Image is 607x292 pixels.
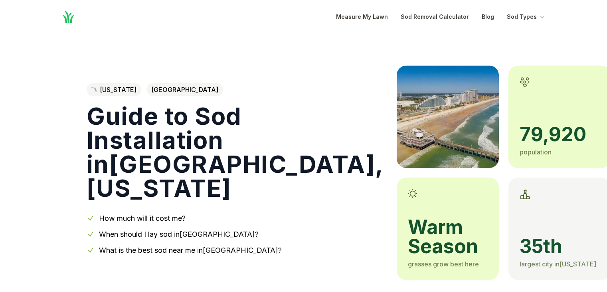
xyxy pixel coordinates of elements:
[520,125,599,144] span: 79,920
[507,12,546,22] button: Sod Types
[99,230,259,238] a: When should I lay sod in[GEOGRAPHIC_DATA]?
[482,12,494,22] a: Blog
[408,260,479,268] span: grasses grow best here
[87,83,141,96] a: [US_STATE]
[99,214,186,222] a: How much will it cost me?
[401,12,469,22] a: Sod Removal Calculator
[87,104,384,200] h1: Guide to Sod Installation in [GEOGRAPHIC_DATA] , [US_STATE]
[408,218,488,256] span: warm season
[520,148,552,156] span: population
[99,246,282,254] a: What is the best sod near me in[GEOGRAPHIC_DATA]?
[336,12,388,22] a: Measure My Lawn
[520,237,599,256] span: 35th
[520,260,596,268] span: largest city in [US_STATE]
[397,66,499,168] img: A picture of Daytona Beach
[91,87,97,92] img: Florida state outline
[146,83,223,96] span: [GEOGRAPHIC_DATA]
